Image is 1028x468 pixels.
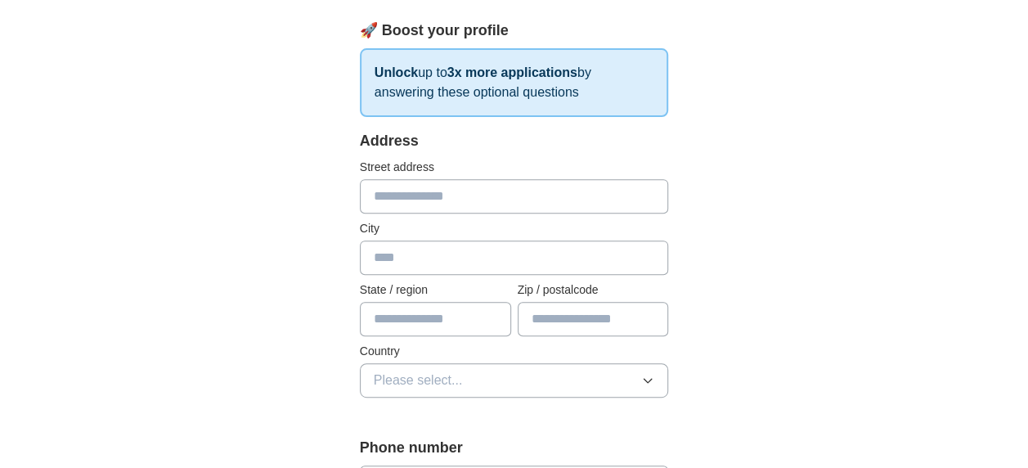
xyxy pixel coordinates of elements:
[360,220,669,237] label: City
[374,371,463,390] span: Please select...
[360,281,511,299] label: State / region
[360,48,669,117] p: up to by answering these optional questions
[360,159,669,176] label: Street address
[360,130,669,152] div: Address
[360,20,669,42] div: 🚀 Boost your profile
[518,281,669,299] label: Zip / postalcode
[447,65,577,79] strong: 3x more applications
[360,363,669,398] button: Please select...
[360,343,669,360] label: Country
[360,437,669,459] label: Phone number
[375,65,418,79] strong: Unlock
